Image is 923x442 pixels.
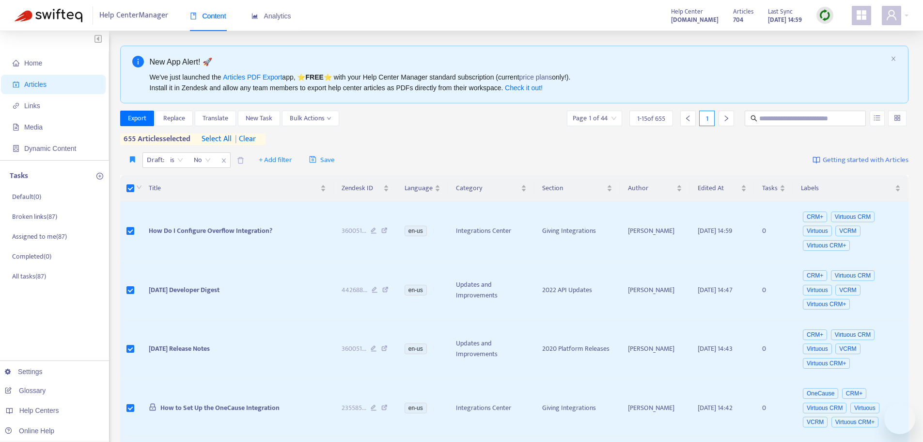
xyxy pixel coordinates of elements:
td: Updates and Improvements [448,320,534,379]
span: Labels [801,183,893,194]
span: [DATE] 14:43 [698,343,733,354]
b: FREE [305,73,323,81]
span: Help Center [671,6,703,17]
th: Zendesk ID [334,175,397,202]
td: 0 [754,379,793,438]
span: Virtuous CRM+ [831,417,878,427]
span: Getting started with Articles [823,155,908,166]
span: search [751,115,757,122]
td: 0 [754,202,793,261]
th: Section [534,175,620,202]
div: We've just launched the app, ⭐ ⭐️ with your Help Center Manager standard subscription (current on... [150,72,887,93]
span: Replace [163,113,185,124]
span: area-chart [251,13,258,19]
span: en-us [405,403,427,413]
span: 360051 ... [342,344,366,354]
span: Articles [24,81,47,88]
span: Language [405,183,433,194]
span: Help Center Manager [99,6,168,25]
span: VCRM [835,226,860,236]
span: home [13,60,19,66]
span: close [891,56,896,62]
p: Completed ( 0 ) [12,251,51,262]
span: save [309,156,316,163]
span: Virtuous CRM [831,329,875,340]
span: container [13,145,19,152]
td: 0 [754,320,793,379]
button: Bulk Actionsdown [282,111,339,126]
td: Giving Integrations [534,202,620,261]
span: [DATE] 14:47 [698,284,733,295]
th: Author [620,175,690,202]
span: 442688 ... [342,285,367,295]
span: file-image [13,124,19,131]
span: Virtuous CRM+ [803,240,850,251]
span: link [13,102,19,109]
img: Swifteq [15,9,82,22]
p: Default ( 0 ) [12,192,41,202]
span: How Do I Configure Overflow Integration? [149,225,272,236]
iframe: Button to launch messaging window [884,403,915,434]
p: Assigned to me ( 87 ) [12,231,67,242]
span: Content [190,12,226,20]
td: [PERSON_NAME] [620,202,690,261]
span: Analytics [251,12,291,20]
span: Bulk Actions [290,113,331,124]
span: delete [237,157,244,164]
span: appstore [856,9,867,21]
span: lock [149,403,156,411]
strong: 704 [733,15,743,25]
span: Dynamic Content [24,145,76,152]
th: Title [141,175,334,202]
span: 1 - 15 of 655 [637,114,665,124]
a: Check it out! [505,84,543,92]
span: No [194,153,211,167]
strong: [DOMAIN_NAME] [671,15,719,25]
span: en-us [405,226,427,236]
p: Broken links ( 87 ) [12,212,57,222]
strong: [DATE] 14:59 [768,15,802,25]
span: [DATE] Developer Digest [149,284,219,295]
span: plus-circle [96,173,103,180]
span: How to Set Up the OneCause Integration [160,402,280,413]
span: down [327,116,331,121]
span: Media [24,123,43,131]
span: Category [456,183,519,194]
p: All tasks ( 87 ) [12,271,46,281]
span: Author [628,183,674,194]
span: Virtuous CRM [831,270,875,281]
span: Translate [203,113,228,124]
a: Articles PDF Export [223,73,282,81]
span: Title [149,183,318,194]
span: Virtuous [803,285,832,295]
button: Replace [156,111,193,126]
a: [DOMAIN_NAME] [671,14,719,25]
a: price plans [519,73,552,81]
span: Help Centers [19,407,59,414]
th: Tasks [754,175,793,202]
th: Category [448,175,534,202]
span: VCRM [835,285,860,295]
span: [DATE] 14:59 [698,225,732,236]
td: [PERSON_NAME] [620,320,690,379]
span: Virtuous CRM [831,212,875,222]
span: select all [202,133,232,145]
span: [DATE] 14:42 [698,402,733,413]
span: 235585 ... [342,403,366,413]
span: VCRM [835,344,860,354]
span: 360051 ... [342,226,366,236]
td: [PERSON_NAME] [620,379,690,438]
td: Giving Integrations [534,379,620,438]
span: Draft : [143,153,166,167]
span: right [723,115,730,122]
span: Virtuous CRM+ [803,299,850,310]
span: is [170,153,183,167]
p: Tasks [10,170,28,182]
span: book [190,13,197,19]
td: 2020 Platform Releases [534,320,620,379]
td: Integrations Center [448,379,534,438]
span: Virtuous [803,226,832,236]
span: Virtuous [850,403,879,413]
img: image-link [813,156,820,164]
span: New Task [246,113,272,124]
